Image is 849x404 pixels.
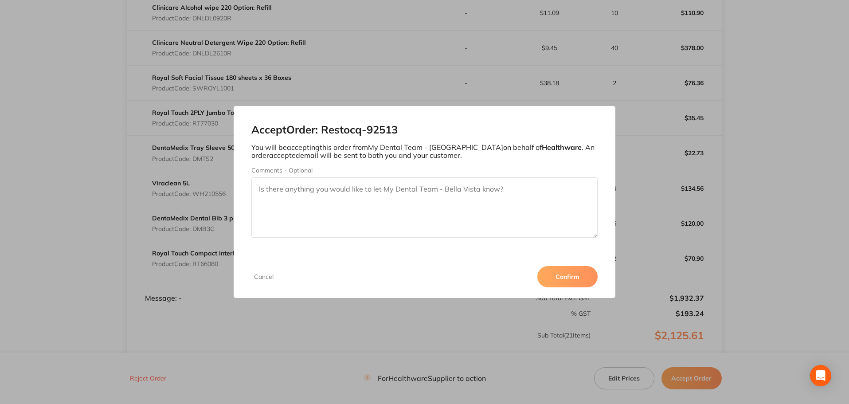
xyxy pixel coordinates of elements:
p: You will be accepting this order from My Dental Team - [GEOGRAPHIC_DATA] on behalf of . An order ... [251,143,598,160]
div: Open Intercom Messenger [810,365,831,386]
button: Cancel [251,273,276,281]
h2: Accept Order: Restocq- 92513 [251,124,598,136]
button: Confirm [537,266,598,287]
label: Comments - Optional [251,167,598,174]
b: Healthware [542,143,582,152]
